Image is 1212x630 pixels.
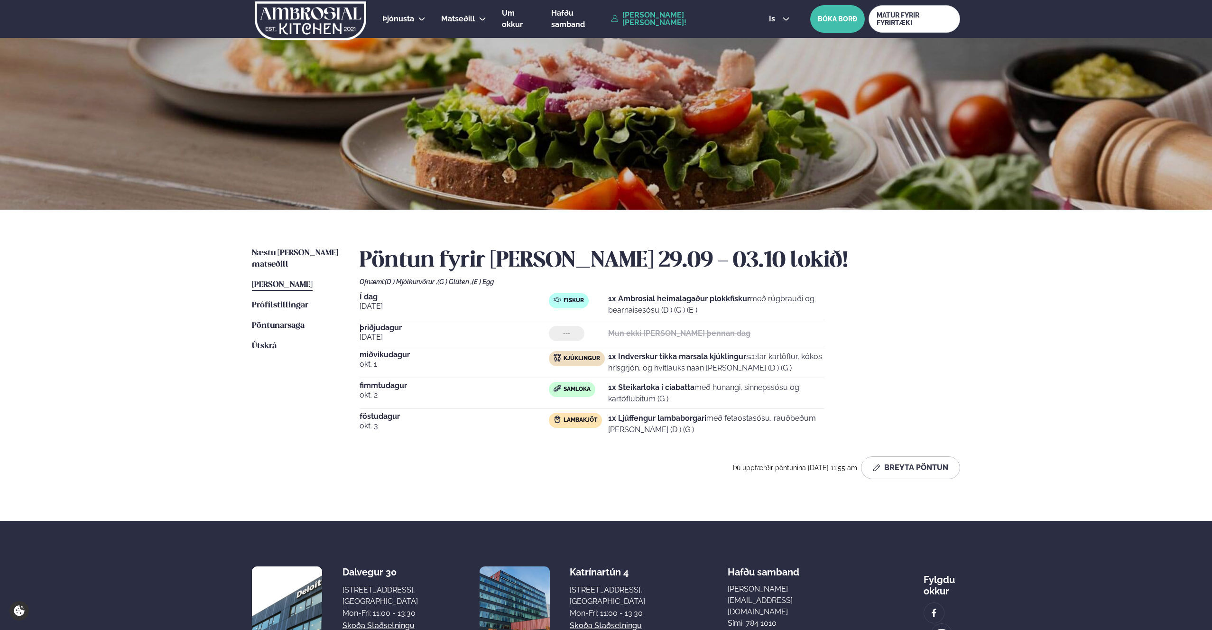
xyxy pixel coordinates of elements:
[502,8,536,30] a: Um okkur
[385,278,437,286] span: (D ) Mjólkurvörur ,
[810,5,865,33] button: BÓKA BORÐ
[924,603,944,623] a: image alt
[472,278,494,286] span: (E ) Egg
[564,386,591,393] span: Samloka
[441,14,475,23] span: Matseðill
[608,413,824,435] p: með fetaostasósu, rauðbeðum [PERSON_NAME] (D ) (G )
[608,352,746,361] strong: 1x Indverskur tikka marsala kjúklingur
[563,330,570,337] span: ---
[252,341,277,352] a: Útskrá
[929,608,939,619] img: image alt
[924,566,960,597] div: Fylgdu okkur
[252,342,277,350] span: Útskrá
[728,559,799,578] span: Hafðu samband
[360,420,549,432] span: okt. 3
[728,618,842,629] p: Sími: 784 1010
[608,351,824,374] p: sætar kartöflur, kókos hrísgrjón, og hvítlauks naan [PERSON_NAME] (D ) (G )
[441,13,475,25] a: Matseðill
[608,294,750,303] strong: 1x Ambrosial heimalagaður plokkfiskur
[252,322,305,330] span: Pöntunarsaga
[360,324,549,332] span: þriðjudagur
[437,278,472,286] span: (G ) Glúten ,
[9,601,29,621] a: Cookie settings
[861,456,960,479] button: Breyta Pöntun
[502,9,523,29] span: Um okkur
[342,608,418,619] div: Mon-Fri: 11:00 - 13:30
[733,464,857,472] span: Þú uppfærðir pöntunina [DATE] 11:55 am
[608,414,706,423] strong: 1x Ljúffengur lambaborgari
[728,584,842,618] a: [PERSON_NAME][EMAIL_ADDRESS][DOMAIN_NAME]
[608,383,694,392] strong: 1x Steikarloka í ciabatta
[554,385,561,392] img: sandwich-new-16px.svg
[252,279,313,291] a: [PERSON_NAME]
[252,249,338,269] span: Næstu [PERSON_NAME] matseðill
[360,413,549,420] span: föstudagur
[554,354,561,361] img: chicken.svg
[342,584,418,607] div: [STREET_ADDRESS], [GEOGRAPHIC_DATA]
[252,281,313,289] span: [PERSON_NAME]
[551,9,585,29] span: Hafðu samband
[382,13,414,25] a: Þjónusta
[608,382,824,405] p: með hunangi, sinnepssósu og kartöflubitum (G )
[570,608,645,619] div: Mon-Fri: 11:00 - 13:30
[554,296,561,304] img: fish.svg
[564,417,597,424] span: Lambakjöt
[869,5,960,33] a: MATUR FYRIR FYRIRTÆKI
[360,332,549,343] span: [DATE]
[252,248,341,270] a: Næstu [PERSON_NAME] matseðill
[360,359,549,370] span: okt. 1
[360,293,549,301] span: Í dag
[360,351,549,359] span: miðvikudagur
[761,15,797,23] button: is
[551,8,606,30] a: Hafðu samband
[342,566,418,578] div: Dalvegur 30
[360,278,960,286] div: Ofnæmi:
[252,300,308,311] a: Prófílstillingar
[564,297,584,305] span: Fiskur
[252,301,308,309] span: Prófílstillingar
[360,382,549,389] span: fimmtudagur
[382,14,414,23] span: Þjónusta
[769,15,778,23] span: is
[554,416,561,423] img: Lamb.svg
[360,389,549,401] span: okt. 2
[252,320,305,332] a: Pöntunarsaga
[608,293,824,316] p: með rúgbrauði og bearnaisesósu (D ) (G ) (E )
[254,1,367,40] img: logo
[570,566,645,578] div: Katrínartún 4
[360,301,549,312] span: [DATE]
[611,11,747,27] a: [PERSON_NAME] [PERSON_NAME]!
[608,329,750,338] strong: Mun ekki [PERSON_NAME] þennan dag
[570,584,645,607] div: [STREET_ADDRESS], [GEOGRAPHIC_DATA]
[360,248,960,274] h2: Pöntun fyrir [PERSON_NAME] 29.09 - 03.10 lokið!
[564,355,600,362] span: Kjúklingur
